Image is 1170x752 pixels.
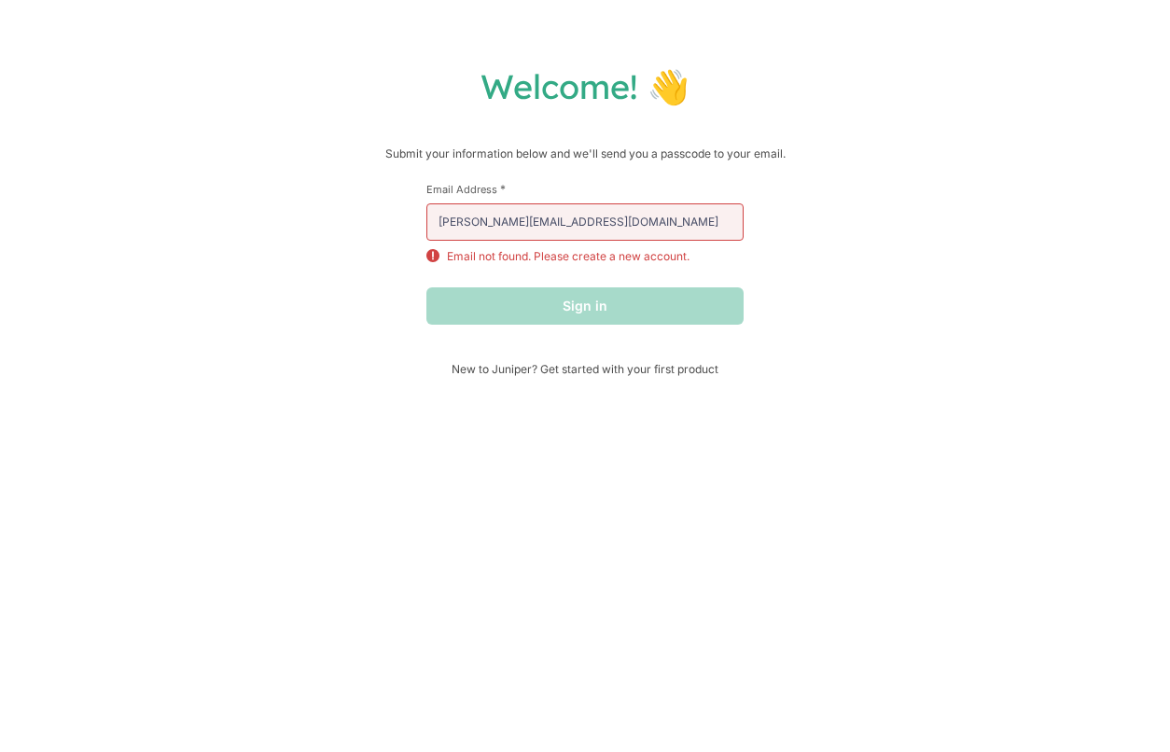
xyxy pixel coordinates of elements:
[19,65,1151,107] h1: Welcome! 👋
[447,248,689,265] p: Email not found. Please create a new account.
[426,182,744,196] label: Email Address
[426,362,744,376] span: New to Juniper? Get started with your first product
[500,182,506,196] span: This field is required.
[426,203,744,241] input: email@example.com
[19,145,1151,163] p: Submit your information below and we'll send you a passcode to your email.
